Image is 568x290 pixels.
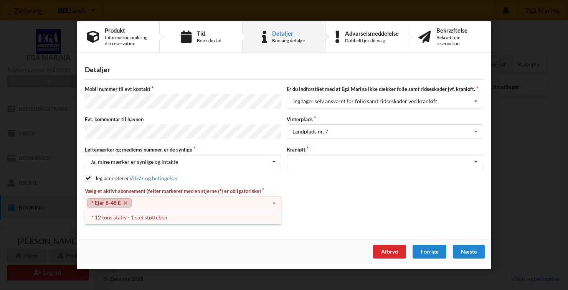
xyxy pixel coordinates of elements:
label: Mobil nummer til evt kontakt [85,86,281,92]
label: Vinterplads [287,116,483,123]
label: Jeg accepterer [85,175,178,181]
div: Bekræft din reservation [436,34,481,46]
a: * Ejer 8-48 E [87,198,132,207]
span: Sørg for, at du har valgt alle de nødvendige abonnementer (markeret med en stjerne (*)) [85,211,264,225]
div: Detaljer [272,30,305,36]
label: Er du indforstået med at Egå Marina ikke dækker folie samt ridseskader jvf. kranløft. [287,86,483,92]
div: Book din tid [197,37,221,43]
label: Vælg et aktivt abonnement (felter markeret med en stjerne (*) er obligatoriske) [85,187,281,194]
label: Løftemærker og medlems nummer, er de synlige [85,146,281,153]
label: Evt. kommentar til havnen [85,116,281,123]
div: Information omkring din reservation [105,34,149,46]
div: Produkt [105,27,149,33]
div: Detaljer [85,65,483,74]
div: Næste [453,245,485,259]
div: Dobbelttjek dit valg [345,37,399,43]
div: Booking detaljer [272,37,305,43]
label: Kranløft [287,146,483,153]
div: Tid [197,30,221,36]
div: * 12 tons stativ - 1 sæt støtteben [85,210,281,224]
div: Jeg tager selv ansvaret for folie samt ridseskader ved kranløft [292,99,437,104]
div: Landplads nr. 7 [292,129,328,134]
div: Bekræftelse [436,27,481,33]
div: Ja, mine mærker er synlige og intakte [91,159,178,165]
div: Afbryd [373,245,406,259]
a: Vilkår og betingelser [129,175,178,181]
div: Forrige [413,245,446,259]
div: Advarselsmeddelelse [345,30,399,36]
